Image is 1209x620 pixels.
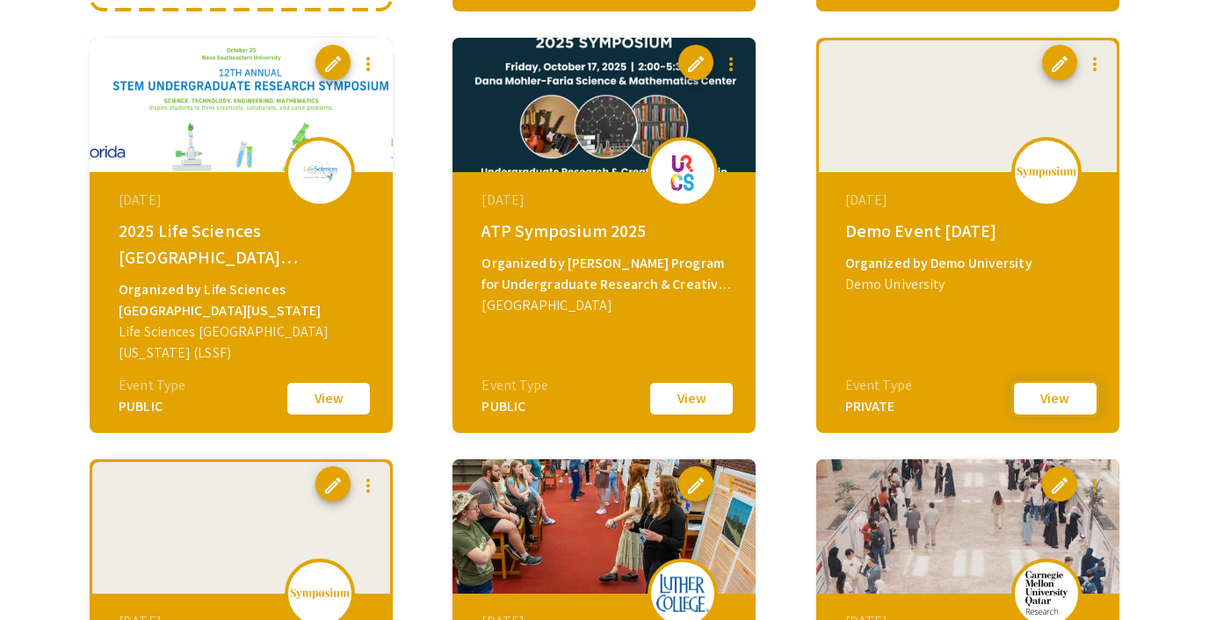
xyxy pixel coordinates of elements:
div: Event Type [119,375,185,396]
div: PRIVATE [845,396,912,417]
button: edit [1042,466,1077,501]
button: edit [1042,45,1077,80]
img: lssfsymposium2025_eventCoverPhoto_1a8ef6__thumb.png [90,38,393,172]
img: atp2025_eventLogo_56bb79_.png [656,149,709,193]
div: Event Type [845,375,912,396]
div: Demo Event [DATE] [845,218,1095,244]
img: summer-undergraduate-research-showcase-2025_eventLogo_367938_.png [1020,571,1073,615]
img: summer-undergraduate-research-showcase-2025_eventCoverPhoto_d7183b__thumb.jpg [816,459,1119,594]
div: ATP Symposium 2025 [481,218,731,244]
span: edit [685,475,706,496]
img: lssfsymposium2025_eventLogo_bcd7ce_.png [293,152,346,191]
div: PUBLIC [119,396,185,417]
span: edit [322,475,344,496]
div: Demo University [845,274,1095,295]
div: Event Type [481,375,548,396]
div: 2025 Life Sciences [GEOGRAPHIC_DATA][US_STATE] STEM Undergraduate Symposium [119,218,368,270]
div: Organized by [PERSON_NAME] Program for Undergraduate Research & Creative Scholarship [481,253,731,295]
button: edit [678,466,713,501]
button: edit [315,466,351,501]
img: logo_v2.png [289,588,351,600]
iframe: Chat [13,541,75,607]
div: [DATE] [119,190,368,211]
mat-icon: more_vert [1084,54,1105,75]
img: 2025-experiential-learning-showcase_eventCoverPhoto_3051d9__thumb.jpg [452,459,756,594]
img: 2025-experiential-learning-showcase_eventLogo_377aea_.png [656,574,709,612]
div: PUBLIC [481,396,548,417]
mat-icon: more_vert [720,475,742,496]
mat-icon: more_vert [1084,475,1105,496]
mat-icon: more_vert [358,475,379,496]
div: Organized by Life Sciences [GEOGRAPHIC_DATA][US_STATE] [119,279,368,321]
span: edit [1049,475,1070,496]
button: View [1011,380,1099,417]
div: Life Sciences [GEOGRAPHIC_DATA][US_STATE] (LSSF) [119,321,368,364]
button: View [648,380,735,417]
img: atp2025_eventCoverPhoto_9b3fe5__thumb.png [452,38,756,172]
img: logo_v2.png [1016,166,1077,178]
button: edit [678,45,713,80]
span: edit [685,54,706,75]
mat-icon: more_vert [358,54,379,75]
button: edit [315,45,351,80]
span: edit [322,54,344,75]
div: [DATE] [481,190,731,211]
div: Organized by Demo University [845,253,1095,274]
button: View [285,380,373,417]
div: [GEOGRAPHIC_DATA] [481,295,731,316]
span: edit [1049,54,1070,75]
div: [DATE] [845,190,1095,211]
mat-icon: more_vert [720,54,742,75]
